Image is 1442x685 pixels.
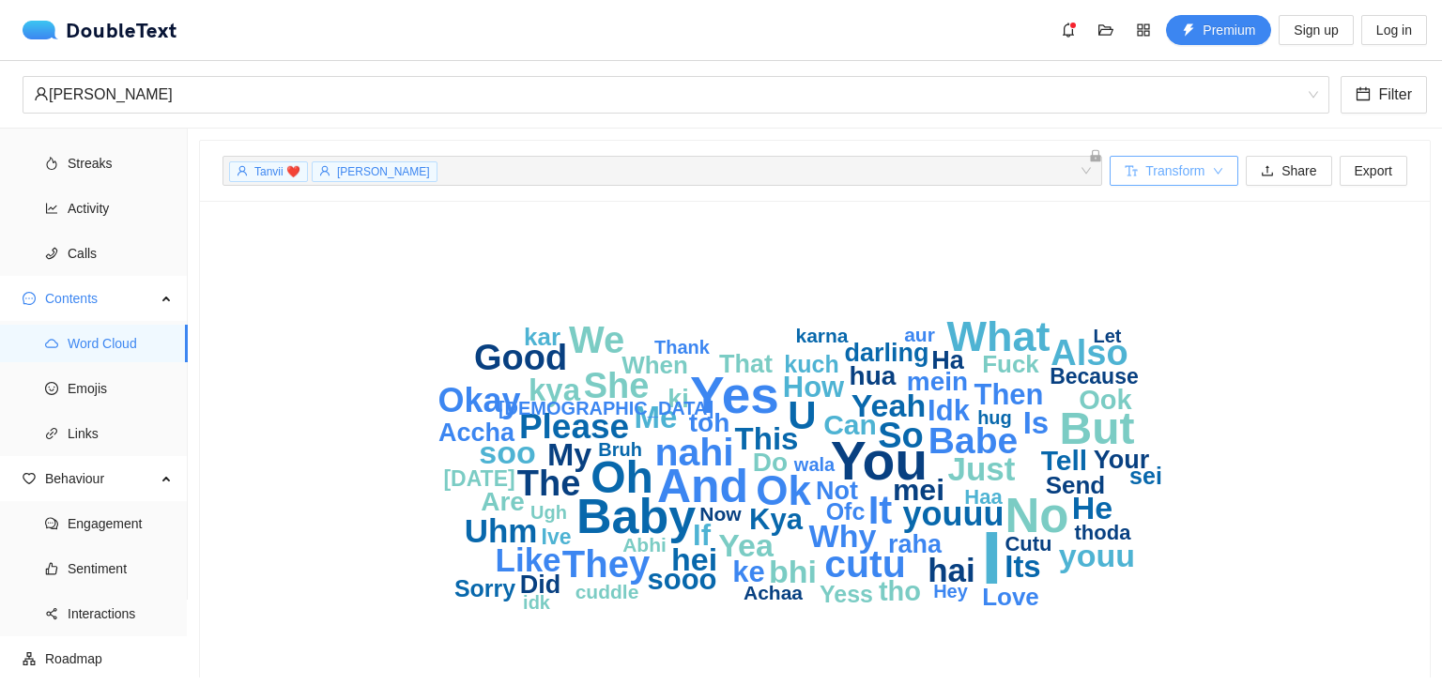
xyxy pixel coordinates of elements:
[1182,23,1195,38] span: thunderbolt
[474,338,567,377] text: Good
[826,498,866,525] text: Ofc
[621,351,688,379] text: When
[1054,23,1082,38] span: bell
[878,416,924,455] text: So
[753,448,788,477] text: Do
[319,165,330,176] span: user
[1128,15,1158,45] button: appstore
[438,419,515,447] text: Accha
[1050,364,1139,388] text: Because
[1378,83,1412,106] span: Filter
[879,576,921,606] text: tho
[1129,463,1162,489] text: sei
[850,361,897,390] text: hua
[68,190,173,227] span: Activity
[1041,445,1087,476] text: Tell
[851,388,926,423] text: Yeah
[788,393,816,437] text: U
[237,165,248,176] span: user
[1092,23,1120,38] span: folder-open
[1072,490,1112,525] text: He
[45,640,173,677] span: Roadmap
[523,592,551,613] text: idk
[1005,532,1052,556] text: Cutu
[34,77,1301,113] div: [PERSON_NAME]
[524,323,560,351] text: kar
[769,554,817,589] text: bhi
[1094,326,1122,346] text: Let
[1294,20,1338,40] span: Sign up
[443,466,514,491] text: [DATE]
[45,562,58,575] span: like
[438,381,521,419] text: Okay
[931,346,964,374] text: Ha
[1145,160,1204,181] span: Transform
[1213,166,1224,178] span: down
[23,21,66,39] img: logo
[465,512,538,549] text: Uhm
[479,434,535,470] text: soo
[648,563,717,596] text: sooo
[977,407,1012,428] text: hug
[529,373,581,407] text: kya
[34,77,1318,113] span: Hanif
[982,583,1039,611] text: Love
[45,280,156,317] span: Contents
[454,575,515,601] text: Sorry
[928,420,1018,461] text: Babe
[1046,471,1106,499] text: Send
[689,408,730,437] text: toh
[1129,23,1158,38] span: appstore
[1203,20,1255,40] span: Premium
[520,571,561,599] text: Did
[888,530,943,558] text: raha
[45,460,156,497] span: Behaviour
[576,489,696,543] text: Baby
[947,312,1051,360] text: What
[654,431,733,474] text: nahi
[907,367,968,396] text: mein
[575,581,639,602] text: cuddle
[68,235,173,272] span: Calls
[904,324,935,345] text: aur
[732,556,764,588] text: ke
[496,541,561,578] text: Like
[1023,405,1050,440] text: Is
[1059,538,1135,573] text: youu
[784,351,838,377] text: kuch
[824,542,906,586] text: cutu
[735,421,799,456] text: This
[68,595,173,632] span: Interactions
[690,366,779,424] text: Yes
[671,541,717,577] text: hei
[547,436,591,472] text: My
[591,452,653,502] text: Oh
[1079,385,1132,415] text: Ook
[756,467,811,513] text: Ok
[820,581,873,607] text: Yess
[948,450,1016,487] text: Just
[34,86,49,101] span: user
[68,550,173,587] span: Sentiment
[845,339,929,367] text: darling
[68,505,173,542] span: Engagement
[23,21,177,39] a: logoDoubleText
[693,519,712,552] text: If
[903,495,1005,533] text: youuu
[1261,164,1274,179] span: upload
[45,202,58,215] span: line-chart
[68,325,173,362] span: Word Cloud
[598,439,642,460] text: Bruh
[1125,164,1138,179] span: font-size
[1361,15,1427,45] button: Log in
[499,398,713,419] text: [DEMOGRAPHIC_DATA]
[928,394,971,427] text: Idk
[1053,15,1083,45] button: bell
[68,415,173,452] span: Links
[783,371,845,403] text: How
[622,534,667,556] text: Abhi
[796,325,849,346] text: karna
[45,382,58,395] span: smile
[809,518,877,554] text: Why
[45,427,58,440] span: link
